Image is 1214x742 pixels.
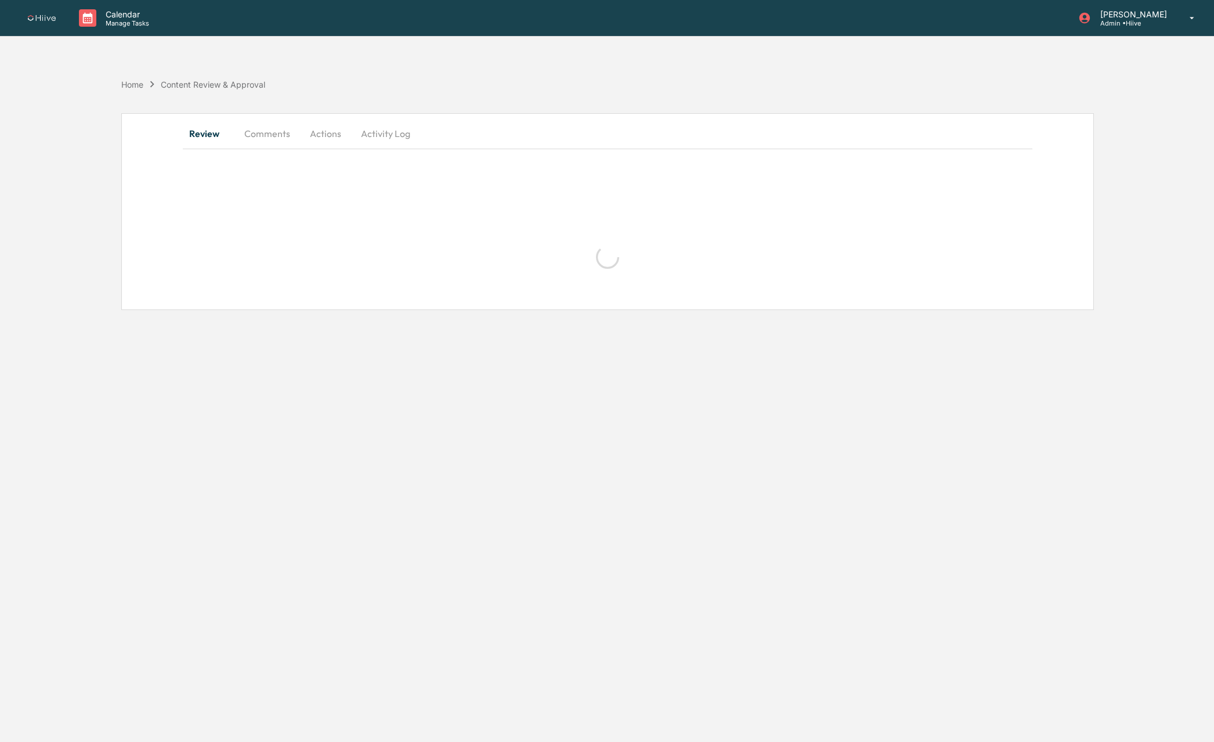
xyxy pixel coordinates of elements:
[183,120,1032,147] div: secondary tabs example
[352,120,420,147] button: Activity Log
[1091,9,1173,19] p: [PERSON_NAME]
[1091,19,1173,27] p: Admin • Hiive
[121,80,143,89] div: Home
[28,15,56,21] img: logo
[161,80,265,89] div: Content Review & Approval
[96,19,155,27] p: Manage Tasks
[183,120,235,147] button: Review
[299,120,352,147] button: Actions
[235,120,299,147] button: Comments
[96,9,155,19] p: Calendar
